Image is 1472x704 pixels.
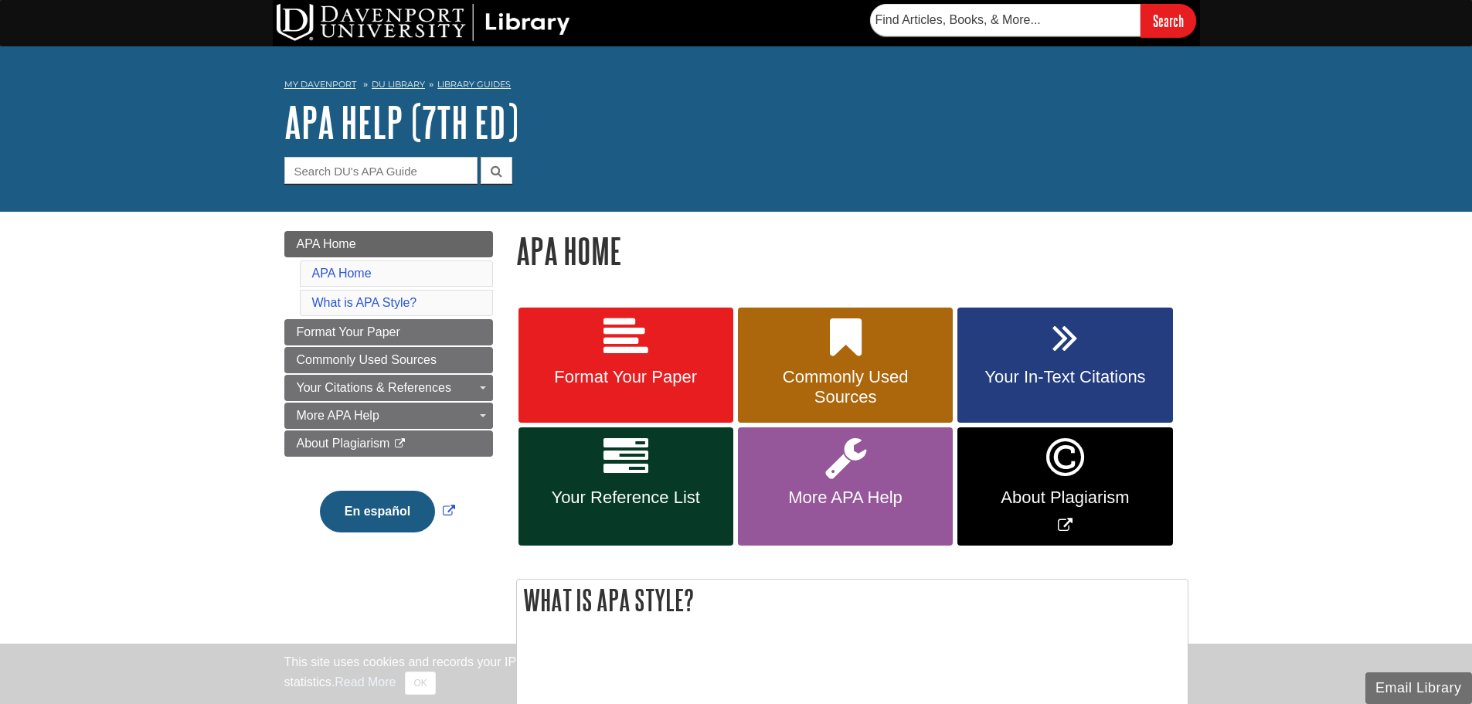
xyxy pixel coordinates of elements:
span: About Plagiarism [969,488,1161,508]
a: My Davenport [284,78,356,91]
span: Commonly Used Sources [750,367,941,407]
a: Format Your Paper [284,319,493,345]
img: DU Library [277,4,570,41]
span: Your Reference List [530,488,722,508]
span: About Plagiarism [297,437,390,450]
a: APA Home [312,267,372,280]
a: More APA Help [284,403,493,429]
span: Your Citations & References [297,381,451,394]
a: Library Guides [437,79,511,90]
span: Commonly Used Sources [297,353,437,366]
form: Searches DU Library's articles, books, and more [870,4,1196,37]
a: Your Reference List [518,427,733,546]
h1: APA Home [516,231,1188,270]
span: More APA Help [297,409,379,422]
a: Your In-Text Citations [957,308,1172,423]
h2: What is APA Style? [517,580,1188,621]
input: Search DU's APA Guide [284,157,478,184]
span: Format Your Paper [530,367,722,387]
div: Guide Page Menu [284,231,493,559]
a: APA Home [284,231,493,257]
span: Format Your Paper [297,325,400,338]
i: This link opens in a new window [393,439,406,449]
button: Close [405,672,435,695]
a: Commonly Used Sources [738,308,953,423]
a: Your Citations & References [284,375,493,401]
div: This site uses cookies and records your IP address for usage statistics. Additionally, we use Goo... [284,653,1188,695]
a: What is APA Style? [312,296,417,309]
input: Find Articles, Books, & More... [870,4,1141,36]
a: Format Your Paper [518,308,733,423]
a: APA Help (7th Ed) [284,98,518,146]
nav: breadcrumb [284,74,1188,99]
a: More APA Help [738,427,953,546]
button: Email Library [1365,672,1472,704]
a: Link opens in new window [957,427,1172,546]
button: En español [320,491,435,532]
a: Read More [335,675,396,689]
input: Search [1141,4,1196,37]
a: Link opens in new window [316,505,459,518]
a: About Plagiarism [284,430,493,457]
span: Your In-Text Citations [969,367,1161,387]
a: Commonly Used Sources [284,347,493,373]
a: DU Library [372,79,425,90]
span: More APA Help [750,488,941,508]
span: APA Home [297,237,356,250]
